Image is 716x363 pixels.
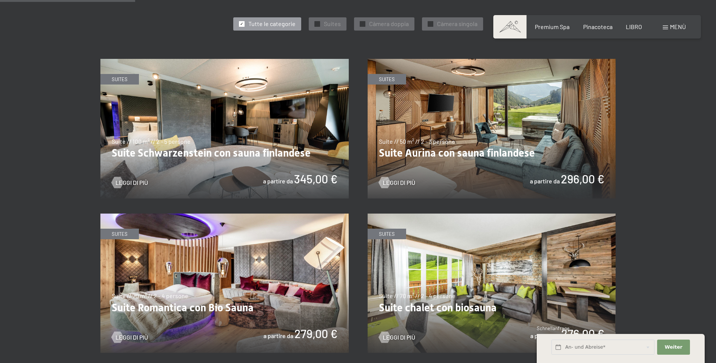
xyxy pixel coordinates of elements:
[100,59,349,64] a: Suite Schwarzenstein con sauna finlandese
[324,20,341,28] span: Suites
[100,214,349,218] a: Suite Romantica con Bio Sauna
[100,214,349,353] img: Romantic Suite mit Bio-Sauna
[383,333,415,341] span: Leggi di più
[115,333,148,341] span: Leggi di più
[535,23,570,30] a: Premium Spa
[368,59,616,64] a: Suite Aurina con sauna finlandese
[368,214,616,218] a: Suite chalet con biosauna
[665,344,682,351] span: Weiter
[316,21,319,26] span: ✓
[248,20,296,28] span: Tutte le categorie
[583,23,613,30] a: Pinacoteca
[670,23,686,30] span: Menù
[657,340,690,355] button: Weiter
[383,178,415,187] span: Leggi di più
[240,21,243,26] span: ✓
[112,333,148,341] a: Leggi di più
[429,21,432,26] span: ✓
[537,325,570,331] span: Schnellanfrage
[626,23,642,30] a: LIBRO
[115,178,148,187] span: Leggi di più
[369,20,409,28] span: Càmera doppia
[379,333,415,341] a: Leggi di più
[100,59,349,198] img: Schwarzensteinsuite mit finnischer Sauna
[368,214,616,353] img: Chaletsuite mit Bio-Sauna
[437,20,477,28] span: Càmera sìngola
[361,21,364,26] span: ✓
[379,178,415,187] a: Leggi di più
[368,59,616,198] img: Suite Aurina mit finnischer Sauna
[112,178,148,187] a: Leggi di più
